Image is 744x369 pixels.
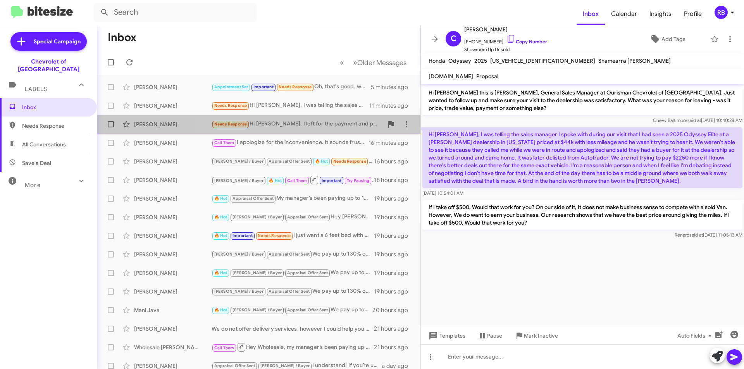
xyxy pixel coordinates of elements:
div: I just want a 6 feet bed with access cab [212,231,374,240]
div: [PERSON_NAME] [134,213,212,221]
span: Appraisal Offer Sent [232,196,274,201]
a: Inbox [577,3,605,25]
div: Hi [PERSON_NAME], I was telling the sales manager I spoke with during our visit that I had seen a... [212,101,369,110]
span: Appraisal Offer Sent [269,159,310,164]
span: Older Messages [357,58,406,67]
span: Needs Response [214,103,247,108]
span: Appraisal Offer Sent [269,289,310,294]
span: Labels [25,86,47,93]
span: Inbox [22,103,88,111]
span: Auto Fields [677,329,715,343]
span: Important [253,84,274,89]
div: We pay up to 130% of KBB value! :) We need to look under the hood to get you an exact number - so... [212,250,374,259]
div: 19 hours ago [374,251,414,258]
span: 🔥 Hot [214,307,227,312]
div: [PERSON_NAME] [134,158,212,165]
span: Try Pausing [347,178,369,183]
div: [PERSON_NAME] [134,325,212,333]
span: Appraisal Offer Sent [287,215,328,220]
div: [PERSON_NAME] [134,139,212,147]
div: 18 hours ago [374,176,414,184]
div: 16 minutes ago [369,139,414,147]
a: Profile [678,3,708,25]
span: Odyssey [448,57,471,64]
button: Pause [472,329,508,343]
a: Calendar [605,3,643,25]
span: said at [687,117,701,123]
button: Next [348,55,411,70]
div: 5 minutes ago [371,83,414,91]
p: If I take off $500, Would that work for you? On our side of it, It does not make business sense t... [422,200,742,230]
div: See you soon [212,175,374,185]
div: 11 minutes ago [369,102,414,110]
span: Appraisal Offer Sent [214,363,255,368]
span: 🔥 Hot [214,270,227,275]
div: RB [715,6,728,19]
span: More [25,182,41,189]
span: [PERSON_NAME] / Buyer [232,215,282,220]
span: 🔥 Hot [214,233,227,238]
span: Chevy Baltimore [DATE] 10:40:28 AM [653,117,742,123]
span: [PERSON_NAME] / Buyer [214,289,263,294]
div: 19 hours ago [374,195,414,203]
div: Hey Wholesale, my manager’s been paying up to 180% over market for trades this week. If yours qua... [212,342,374,352]
button: Templates [421,329,472,343]
span: [PERSON_NAME] [464,25,547,34]
div: 21 hours ago [374,343,414,351]
span: « [340,58,344,67]
span: [PERSON_NAME] / Buyer [232,307,282,312]
input: Search [94,3,257,22]
a: Copy Number [506,39,547,45]
span: Appraisal Offer Sent [287,307,328,312]
div: 20 hours ago [372,306,414,314]
div: Hey [PERSON_NAME], my manager’s been paying up to 180% over market for trades this week. If yours... [212,213,374,221]
span: Appointment Set [214,84,248,89]
span: Renard [DATE] 11:05:13 AM [675,232,742,238]
div: Wholesale [PERSON_NAME] [134,343,212,351]
div: We pay up to 130% of KBB value! :) We need to look under the hood to get you an exact number - so... [212,305,372,314]
span: Important [232,233,253,238]
span: » [353,58,357,67]
span: Important [322,178,342,183]
span: Call Them [287,178,307,183]
span: Honda [429,57,445,64]
a: Special Campaign [10,32,87,51]
span: 🔥 Hot [214,215,227,220]
button: Auto Fields [671,329,721,343]
p: Hi [PERSON_NAME], I was telling the sales manager I spoke with during our visit that I had seen a... [422,127,742,188]
span: 🔥 Hot [315,159,328,164]
span: [PERSON_NAME] / Buyer [260,363,310,368]
span: [US_VEHICLE_IDENTIFICATION_NUMBER] [490,57,595,64]
h1: Inbox [108,31,136,44]
div: [PERSON_NAME] [134,120,212,128]
span: [PERSON_NAME] / Buyer [214,252,263,257]
span: [PERSON_NAME] / Buyer [214,178,263,183]
div: [PERSON_NAME] [134,195,212,203]
div: 21 hours ago [374,325,414,333]
nav: Page navigation example [336,55,411,70]
div: 19 hours ago [374,288,414,295]
span: Pause [487,329,502,343]
button: Previous [335,55,349,70]
span: 🔥 Hot [269,178,282,183]
span: Templates [427,329,465,343]
span: Needs Response [333,159,366,164]
span: [PERSON_NAME] / Buyer [214,159,263,164]
span: Needs Response [258,233,291,238]
div: [PERSON_NAME] [134,83,212,91]
div: [PERSON_NAME] [134,269,212,277]
a: Insights [643,3,678,25]
span: Special Campaign [34,38,81,45]
span: Needs Response [279,84,312,89]
div: We do not offer delivery services, however I could help you find a shipping company that you coul... [212,325,374,333]
span: [DOMAIN_NAME] [429,73,473,80]
div: I apologize for the inconvenience. It sounds frustrating. [212,138,369,147]
span: C [451,33,456,45]
div: Mani Java [134,306,212,314]
div: [PERSON_NAME] [134,232,212,240]
span: Add Tags [661,32,685,46]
